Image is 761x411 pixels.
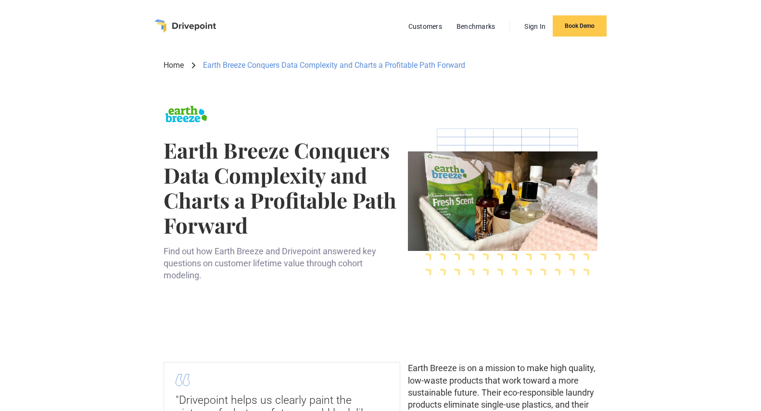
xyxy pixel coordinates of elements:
[520,20,550,33] a: Sign In
[154,19,216,33] a: home
[404,20,447,33] a: Customers
[164,60,184,71] a: Home
[164,245,400,282] p: Find out how Earth Breeze and Drivepoint answered key questions on customer lifetime value throug...
[553,15,607,37] a: Book Demo
[452,20,500,33] a: Benchmarks
[203,60,465,71] div: Earth Breeze Conquers Data Complexity and Charts a Profitable Path Forward
[164,137,400,237] h1: Earth Breeze Conquers Data Complexity and Charts a Profitable Path Forward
